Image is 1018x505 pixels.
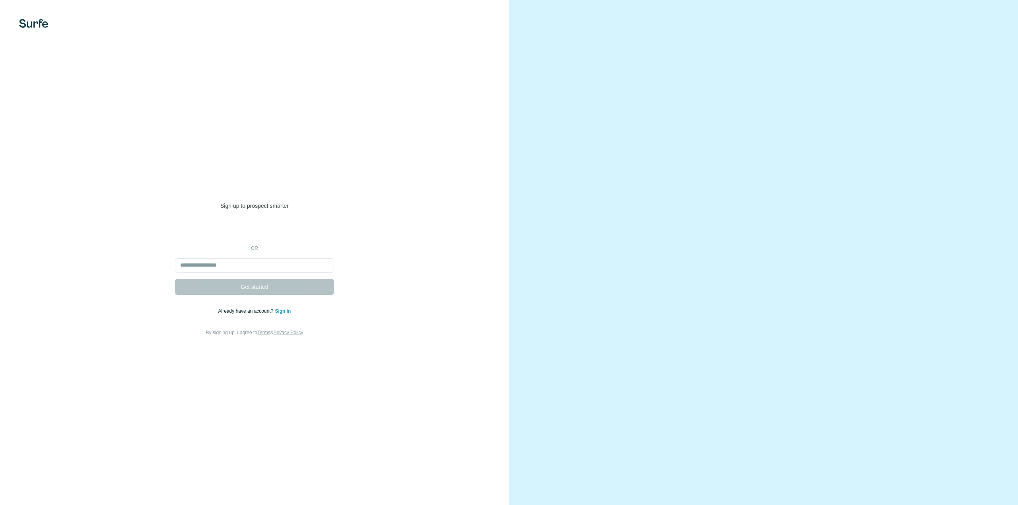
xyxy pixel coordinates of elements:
[175,202,334,210] p: Sign up to prospect smarter
[257,330,270,335] a: Terms
[19,19,48,28] img: Surfe's logo
[171,222,338,239] iframe: Knap til Log ind med Google
[242,245,267,252] p: or
[218,308,275,314] span: Already have an account?
[206,330,303,335] span: By signing up, I agree to &
[274,330,303,335] a: Privacy Policy
[275,308,291,314] a: Sign in
[175,168,334,200] h1: Welcome to [GEOGRAPHIC_DATA]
